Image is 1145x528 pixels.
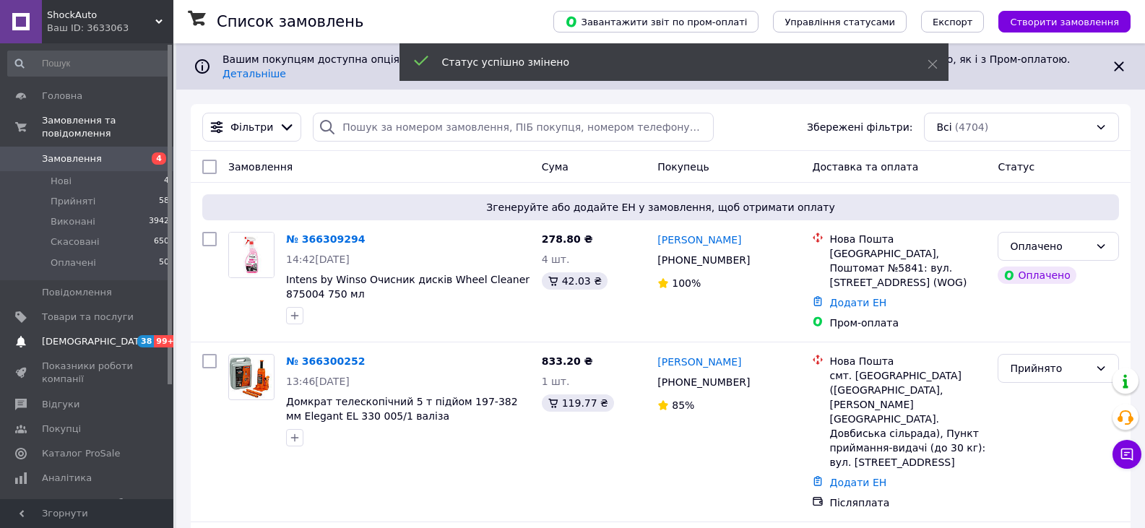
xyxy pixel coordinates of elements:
[998,161,1034,173] span: Статус
[154,235,169,248] span: 650
[159,195,169,208] span: 58
[829,354,986,368] div: Нова Пошта
[152,152,166,165] span: 4
[984,15,1131,27] a: Створити замовлення
[164,175,169,188] span: 4
[42,360,134,386] span: Показники роботи компанії
[286,274,530,300] a: Intens by Winso Очисник дисків Wheel Cleaner 875004 750 мл
[42,335,149,348] span: [DEMOGRAPHIC_DATA]
[829,495,986,510] div: Післяплата
[229,233,274,277] img: Фото товару
[222,68,286,79] a: Детальніше
[542,394,614,412] div: 119.77 ₴
[47,22,173,35] div: Ваш ID: 3633063
[829,368,986,469] div: смт. [GEOGRAPHIC_DATA] ([GEOGRAPHIC_DATA], [PERSON_NAME][GEOGRAPHIC_DATA]. Довбиська сільрада), П...
[542,355,593,367] span: 833.20 ₴
[42,496,134,522] span: Інструменти веб-майстра та SEO
[998,11,1131,33] button: Створити замовлення
[773,11,907,33] button: Управління статусами
[1112,440,1141,469] button: Чат з покупцем
[42,311,134,324] span: Товари та послуги
[42,398,79,411] span: Відгуки
[137,335,154,347] span: 38
[42,152,102,165] span: Замовлення
[998,267,1076,284] div: Оплачено
[807,120,912,134] span: Збережені фільтри:
[542,376,570,387] span: 1 шт.
[42,286,112,299] span: Повідомлення
[228,161,293,173] span: Замовлення
[51,195,95,208] span: Прийняті
[936,120,951,134] span: Всі
[829,316,986,330] div: Пром-оплата
[829,297,886,308] a: Додати ЕН
[829,246,986,290] div: [GEOGRAPHIC_DATA], Поштомат №5841: вул. [STREET_ADDRESS] (WOG)
[1010,238,1089,254] div: Оплачено
[657,233,741,247] a: [PERSON_NAME]
[921,11,985,33] button: Експорт
[1010,17,1119,27] span: Створити замовлення
[230,120,273,134] span: Фільтри
[222,53,1076,79] span: Вашим покупцям доступна опція «Оплатити частинами від Rozetka» на 2 платежі. Отримуйте нові замов...
[812,161,918,173] span: Доставка та оплата
[553,11,759,33] button: Завантажити звіт по пром-оплаті
[42,472,92,485] span: Аналітика
[286,254,350,265] span: 14:42[DATE]
[542,272,608,290] div: 42.03 ₴
[228,354,275,400] a: Фото товару
[286,233,365,245] a: № 366309294
[51,256,96,269] span: Оплачені
[286,376,350,387] span: 13:46[DATE]
[955,121,989,133] span: (4704)
[208,200,1113,215] span: Згенеруйте або додайте ЕН у замовлення, щоб отримати оплату
[42,447,120,460] span: Каталог ProSale
[657,376,750,388] span: [PHONE_NUMBER]
[42,114,173,140] span: Замовлення та повідомлення
[229,356,274,399] img: Фото товару
[51,235,100,248] span: Скасовані
[1010,360,1089,376] div: Прийнято
[286,355,365,367] a: № 366300252
[313,113,714,142] input: Пошук за номером замовлення, ПІБ покупця, номером телефону, Email, номером накладної
[542,254,570,265] span: 4 шт.
[442,55,891,69] div: Статус успішно змінено
[657,254,750,266] span: [PHONE_NUMBER]
[672,277,701,289] span: 100%
[785,17,895,27] span: Управління статусами
[149,215,169,228] span: 3942
[42,90,82,103] span: Головна
[42,423,81,436] span: Покупці
[51,175,72,188] span: Нові
[933,17,973,27] span: Експорт
[217,13,363,30] h1: Список замовлень
[829,477,886,488] a: Додати ЕН
[47,9,155,22] span: ShockAuto
[565,15,747,28] span: Завантажити звіт по пром-оплаті
[51,215,95,228] span: Виконані
[657,161,709,173] span: Покупець
[542,233,593,245] span: 278.80 ₴
[7,51,170,77] input: Пошук
[657,355,741,369] a: [PERSON_NAME]
[154,335,178,347] span: 99+
[829,232,986,246] div: Нова Пошта
[542,161,569,173] span: Cума
[672,399,694,411] span: 85%
[286,396,518,422] a: Домкрат телескопічний 5 т підйом 197-382 мм Elegant EL 330 005/1 валіза
[228,232,275,278] a: Фото товару
[159,256,169,269] span: 50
